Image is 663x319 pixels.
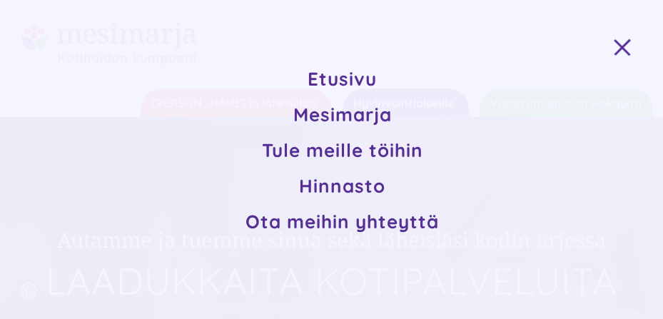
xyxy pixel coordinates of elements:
a: Hinnasto [290,168,394,204]
a: Toggle Menu [604,39,653,56]
span: Hinnasto [299,174,385,198]
a: Etusivu [299,61,385,97]
a: Tule meille töihin [253,133,432,168]
span: Ota meihin yhteyttä [246,210,439,233]
span: Mesimarja [293,103,392,126]
span: Etusivu [308,67,377,91]
span: Tule meille töihin [262,138,423,162]
a: Ota meihin yhteyttä [237,204,447,240]
a: Mesimarja [285,97,400,133]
